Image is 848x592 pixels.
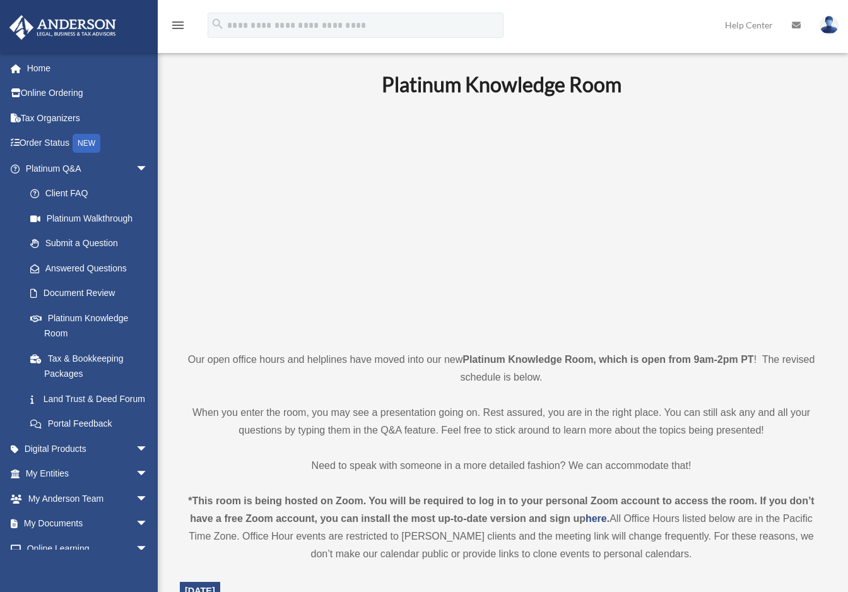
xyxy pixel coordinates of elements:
[170,18,185,33] i: menu
[211,17,225,31] i: search
[18,206,167,231] a: Platinum Walkthrough
[136,461,161,487] span: arrow_drop_down
[73,134,100,153] div: NEW
[170,22,185,33] a: menu
[18,386,167,411] a: Land Trust & Deed Forum
[18,181,167,206] a: Client FAQ
[9,156,167,181] a: Platinum Q&Aarrow_drop_down
[9,486,167,511] a: My Anderson Teamarrow_drop_down
[820,16,839,34] img: User Pic
[136,156,161,182] span: arrow_drop_down
[607,513,609,524] strong: .
[18,411,167,437] a: Portal Feedback
[9,436,167,461] a: Digital Productsarrow_drop_down
[9,81,167,106] a: Online Ordering
[180,492,823,563] div: All Office Hours listed below are in the Pacific Time Zone. Office Hour events are restricted to ...
[9,131,167,157] a: Order StatusNEW
[136,536,161,562] span: arrow_drop_down
[188,495,814,524] strong: *This room is being hosted on Zoom. You will be required to log in to your personal Zoom account ...
[180,457,823,475] p: Need to speak with someone in a more detailed fashion? We can accommodate that!
[382,72,621,97] b: Platinum Knowledge Room
[136,486,161,512] span: arrow_drop_down
[586,513,607,524] a: here
[18,231,167,256] a: Submit a Question
[180,404,823,439] p: When you enter the room, you may see a presentation going on. Rest assured, you are in the right ...
[18,256,167,281] a: Answered Questions
[136,511,161,537] span: arrow_drop_down
[9,461,167,487] a: My Entitiesarrow_drop_down
[6,15,120,40] img: Anderson Advisors Platinum Portal
[9,105,167,131] a: Tax Organizers
[9,536,167,561] a: Online Learningarrow_drop_down
[312,114,691,328] iframe: 231110_Toby_KnowledgeRoom
[136,436,161,462] span: arrow_drop_down
[18,305,161,346] a: Platinum Knowledge Room
[462,354,753,365] strong: Platinum Knowledge Room, which is open from 9am-2pm PT
[18,281,167,306] a: Document Review
[180,351,823,386] p: Our open office hours and helplines have moved into our new ! The revised schedule is below.
[9,511,167,536] a: My Documentsarrow_drop_down
[18,346,167,386] a: Tax & Bookkeeping Packages
[9,56,167,81] a: Home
